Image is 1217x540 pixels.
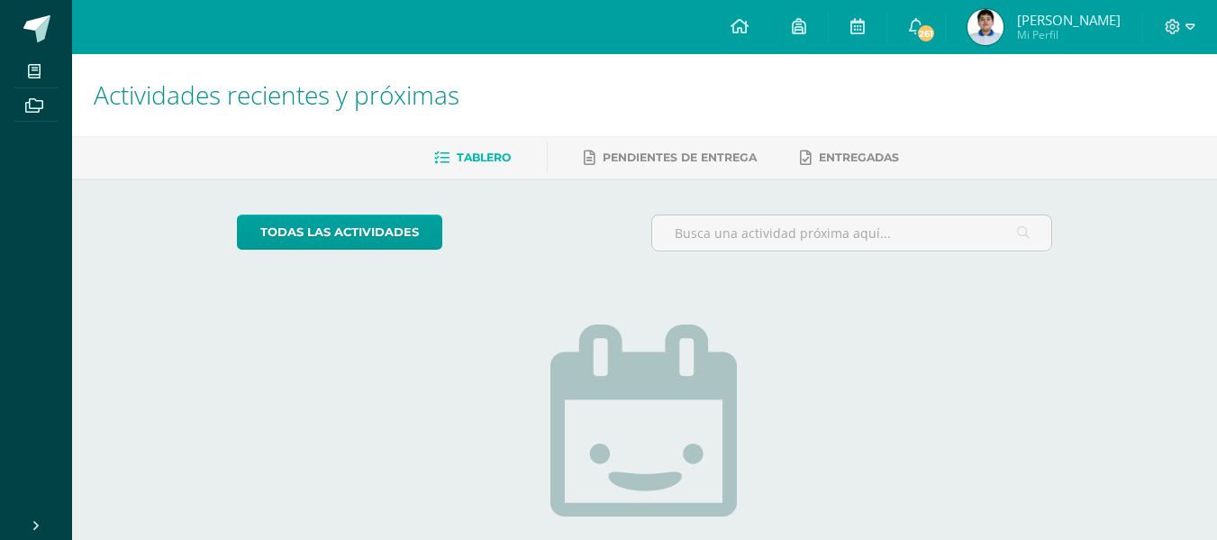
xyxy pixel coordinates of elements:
[967,9,1004,45] img: 59d43ee891c36c6483348a09223ced3d.png
[584,143,757,172] a: Pendientes de entrega
[800,143,899,172] a: Entregadas
[652,215,1051,251] input: Busca una actividad próxima aquí...
[457,151,511,164] span: Tablero
[94,78,459,112] span: Actividades recientes y próximas
[1017,11,1121,29] span: [PERSON_NAME]
[237,215,442,250] a: todas las Actividades
[603,151,757,164] span: Pendientes de entrega
[1017,27,1121,42] span: Mi Perfil
[434,143,511,172] a: Tablero
[819,151,899,164] span: Entregadas
[916,23,936,43] span: 261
